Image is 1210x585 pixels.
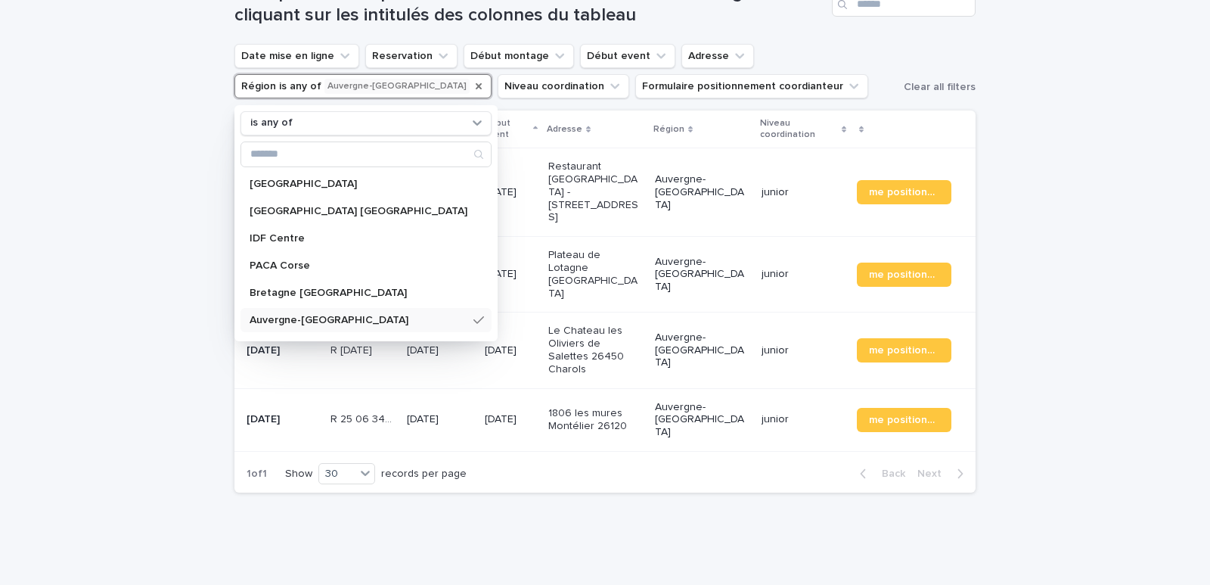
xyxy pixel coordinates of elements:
[240,142,492,167] div: Search
[234,148,976,237] tr: [DATE]R 25 08 324R 25 08 324 [DATE][DATE]Restaurant [GEOGRAPHIC_DATA] - [STREET_ADDRESS]Auvergne-...
[548,325,643,375] p: Le Chateau les Oliviers de Salettes 26450 Charols
[247,344,318,357] p: [DATE]
[762,268,845,281] p: junior
[498,74,629,98] button: Niveau coordination
[655,401,749,439] p: Auvergne-[GEOGRAPHIC_DATA]
[869,345,939,356] span: me positionner
[857,338,951,363] a: me positionner
[655,331,749,369] p: Auvergne-[GEOGRAPHIC_DATA]
[547,121,582,138] p: Adresse
[869,187,939,198] span: me positionner
[911,467,976,481] button: Next
[762,413,845,426] p: junior
[580,44,675,68] button: Début event
[655,256,749,294] p: Auvergne-[GEOGRAPHIC_DATA]
[234,237,976,313] tr: [DATE]R 25 05 3098R 25 05 3098 [DATE][DATE]Plateau de Lotagne [GEOGRAPHIC_DATA]Auvergne-[GEOGRAPH...
[250,260,467,271] p: PACA Corse
[548,249,643,300] p: Plateau de Lotagne [GEOGRAPHIC_DATA]
[904,82,976,92] span: Clear all filters
[407,344,473,357] p: [DATE]
[250,206,467,216] p: [GEOGRAPHIC_DATA] [GEOGRAPHIC_DATA]
[241,142,491,166] input: Search
[898,76,976,98] button: Clear all filters
[483,115,529,143] p: Début event
[655,173,749,211] p: Auvergne-[GEOGRAPHIC_DATA]
[857,408,951,432] a: me positionner
[250,233,467,244] p: IDF Centre
[234,313,976,388] tr: [DATE]R [DATE]R [DATE] [DATE][DATE]Le Chateau les Oliviers de Salettes 26450 CharolsAuvergne-[GEO...
[250,179,467,189] p: [GEOGRAPHIC_DATA]
[857,263,951,287] a: me positionner
[917,468,951,479] span: Next
[548,160,643,224] p: Restaurant [GEOGRAPHIC_DATA] - [STREET_ADDRESS]
[485,413,537,426] p: [DATE]
[873,468,905,479] span: Back
[485,268,537,281] p: [DATE]
[857,180,951,204] a: me positionner
[234,44,359,68] button: Date mise en ligne
[485,186,537,199] p: [DATE]
[365,44,458,68] button: Reservation
[762,344,845,357] p: junior
[250,315,467,325] p: Auvergne-[GEOGRAPHIC_DATA]
[247,413,318,426] p: [DATE]
[548,407,643,433] p: 1806 les mures Montélier 26120
[681,44,754,68] button: Adresse
[407,413,473,426] p: [DATE]
[330,410,398,426] p: R 25 06 3485
[234,388,976,451] tr: [DATE]R 25 06 3485R 25 06 3485 [DATE][DATE]1806 les mures Montélier 26120Auvergne-[GEOGRAPHIC_DAT...
[330,341,375,357] p: R [DATE]
[464,44,574,68] button: Début montage
[381,468,467,481] p: records per page
[250,117,293,129] p: is any of
[285,468,312,481] p: Show
[869,269,939,280] span: me positionner
[762,186,845,199] p: junior
[485,344,537,357] p: [DATE]
[848,467,911,481] button: Back
[635,74,868,98] button: Formulaire positionnement coordianteur
[234,74,492,98] button: Région
[869,415,939,425] span: me positionner
[760,115,838,143] p: Niveau coordination
[319,466,355,482] div: 30
[653,121,684,138] p: Région
[250,288,467,298] p: Bretagne [GEOGRAPHIC_DATA]
[234,456,279,493] p: 1 of 1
